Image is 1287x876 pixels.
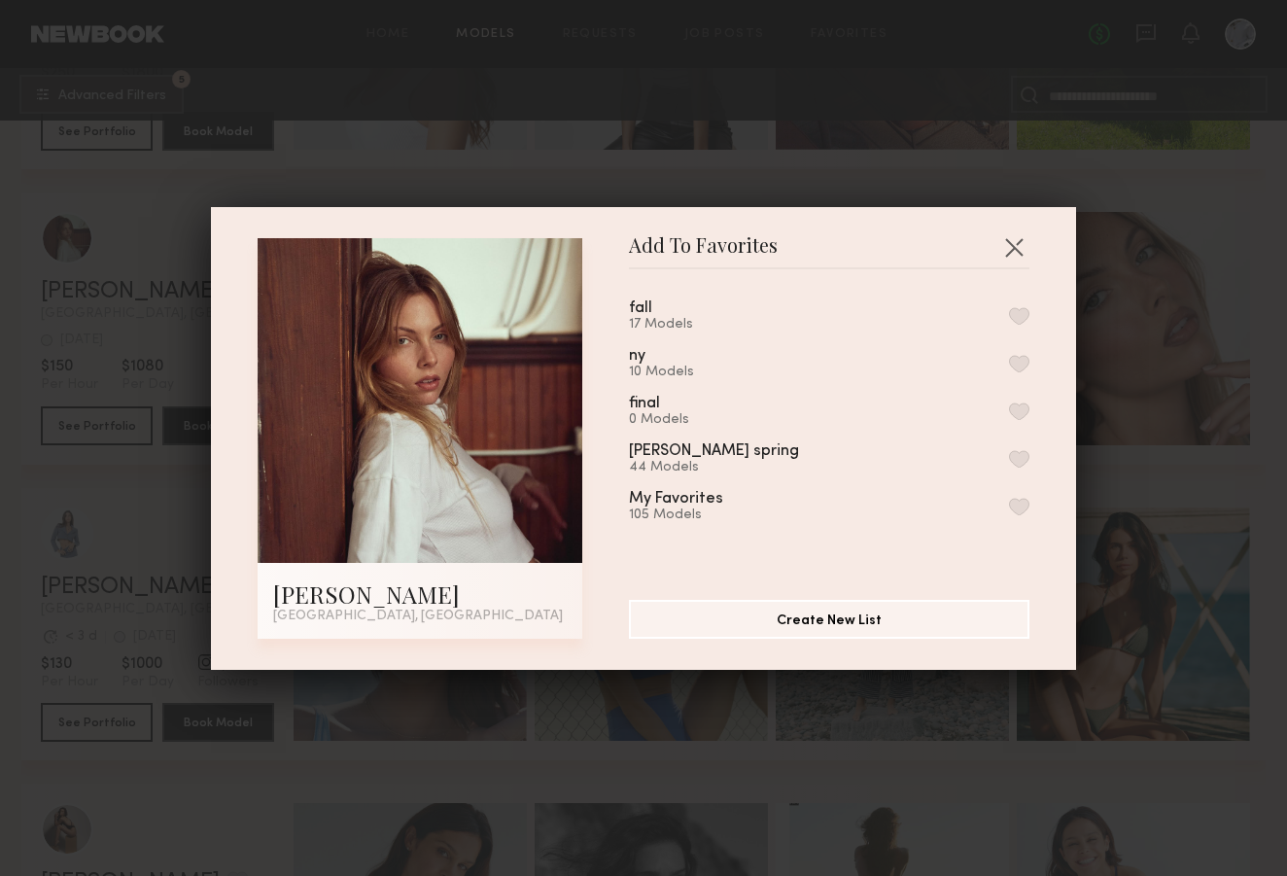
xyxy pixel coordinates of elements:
div: 0 Models [629,412,707,428]
div: 10 Models [629,365,694,380]
button: Create New List [629,600,1029,639]
div: 105 Models [629,508,770,523]
button: Close [998,231,1029,263]
div: 17 Models [629,317,699,333]
div: [PERSON_NAME] [273,578,567,610]
div: fall [629,300,652,317]
div: 44 Models [629,460,846,475]
div: My Favorites [629,491,723,508]
div: final [629,396,660,412]
div: [PERSON_NAME] spring [629,443,799,460]
div: ny [629,348,647,365]
div: [GEOGRAPHIC_DATA], [GEOGRAPHIC_DATA] [273,610,567,623]
span: Add To Favorites [629,238,778,267]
